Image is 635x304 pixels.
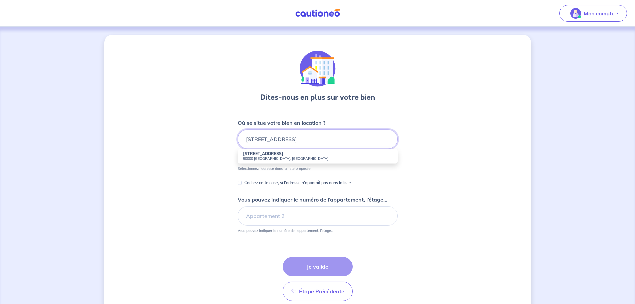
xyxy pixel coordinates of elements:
p: Mon compte [584,9,615,17]
h3: Dites-nous en plus sur votre bien [260,92,375,103]
small: 90000 [GEOGRAPHIC_DATA], [GEOGRAPHIC_DATA] [243,156,392,161]
span: Étape Précédente [299,288,344,295]
button: Étape Précédente [283,282,353,301]
img: illu_houses.svg [300,51,336,87]
p: Cochez cette case, si l'adresse n'apparaît pas dans la liste [244,179,351,187]
strong: [STREET_ADDRESS] [243,151,283,156]
img: Cautioneo [293,9,343,17]
input: 2 rue de paris, 59000 lille [238,129,398,149]
img: illu_account_valid_menu.svg [570,8,581,19]
p: Où se situe votre bien en location ? [238,119,325,127]
input: Appartement 2 [238,206,398,226]
button: illu_account_valid_menu.svgMon compte [559,5,627,22]
p: Vous pouvez indiquer le numéro de l’appartement, l’étage... [238,228,333,233]
p: Vous pouvez indiquer le numéro de l’appartement, l’étage... [238,196,387,204]
p: Sélectionnez l'adresse dans la liste proposée [238,166,311,171]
